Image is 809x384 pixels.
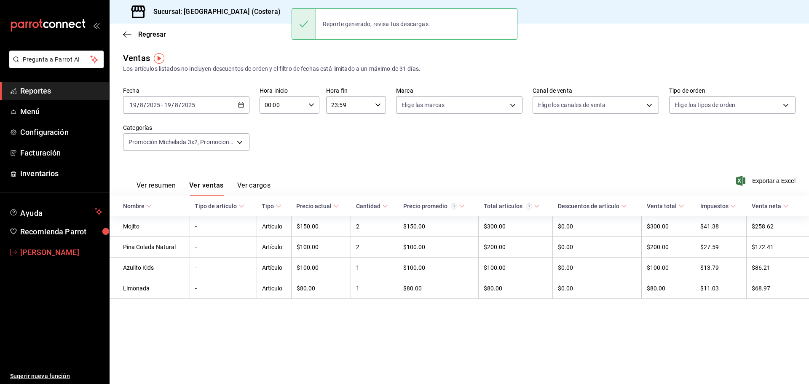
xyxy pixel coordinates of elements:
div: Tipo de artículo [195,203,237,209]
td: $86.21 [747,258,809,278]
td: $80.00 [291,278,351,299]
div: Venta neta [752,203,781,209]
div: Impuestos [700,203,729,209]
label: Canal de venta [533,88,659,94]
span: Recomienda Parrot [20,226,102,237]
span: Precio actual [296,203,339,209]
td: $80.00 [398,278,479,299]
button: Pregunta a Parrot AI [9,51,104,68]
input: ---- [181,102,196,108]
td: $258.62 [747,216,809,237]
span: Venta neta [752,203,789,209]
td: - [190,216,257,237]
td: $80.00 [642,278,695,299]
span: Total artículos [484,203,540,209]
span: Tipo [262,203,281,209]
td: Azulito Kids [110,258,190,278]
span: Facturación [20,147,102,158]
td: $100.00 [398,237,479,258]
input: ---- [146,102,161,108]
button: Ver ventas [189,181,224,196]
td: Artículo [257,216,291,237]
td: $200.00 [642,237,695,258]
span: Elige los tipos de orden [675,101,735,109]
span: Regresar [138,30,166,38]
td: $0.00 [553,216,642,237]
td: $300.00 [479,216,553,237]
span: Descuentos de artículo [558,203,627,209]
td: - [190,278,257,299]
td: 2 [351,216,398,237]
td: $41.38 [695,216,747,237]
span: / [171,102,174,108]
td: Limonada [110,278,190,299]
td: $80.00 [479,278,553,299]
div: Los artículos listados no incluyen descuentos de orden y el filtro de fechas está limitado a un m... [123,64,796,73]
div: Precio promedio [403,203,457,209]
input: -- [139,102,144,108]
input: -- [174,102,179,108]
span: Precio promedio [403,203,465,209]
td: Artículo [257,278,291,299]
td: Artículo [257,237,291,258]
td: - [190,258,257,278]
label: Hora inicio [260,88,319,94]
div: navigation tabs [137,181,271,196]
td: $172.41 [747,237,809,258]
span: Configuración [20,126,102,138]
td: $100.00 [479,258,553,278]
div: Ventas [123,52,150,64]
div: Reporte generado, revisa tus descargas. [316,15,437,33]
span: Promoción Michelada 3x2, Promocion pina colada 3x2, Cocteles Esp [PERSON_NAME] 225ml, Cocteles 1L... [129,138,234,146]
h3: Sucursal: [GEOGRAPHIC_DATA] (Costera) [147,7,281,17]
td: Pina Colada Natural [110,237,190,258]
td: $27.59 [695,237,747,258]
span: Cantidad [356,203,388,209]
label: Categorías [123,125,249,131]
td: $150.00 [398,216,479,237]
span: Ayuda [20,207,91,217]
span: Menú [20,106,102,117]
button: Ver resumen [137,181,176,196]
td: $100.00 [291,258,351,278]
label: Tipo de orden [669,88,796,94]
span: - [161,102,163,108]
div: Precio actual [296,203,332,209]
td: $68.97 [747,278,809,299]
td: 1 [351,258,398,278]
div: Cantidad [356,203,380,209]
td: $300.00 [642,216,695,237]
button: Ver cargos [237,181,271,196]
td: 1 [351,278,398,299]
td: $0.00 [553,258,642,278]
span: / [144,102,146,108]
svg: Precio promedio = Total artículos / cantidad [451,203,457,209]
span: Elige las marcas [402,101,445,109]
span: Pregunta a Parrot AI [23,55,91,64]
span: Sugerir nueva función [10,372,102,381]
button: Regresar [123,30,166,38]
td: Artículo [257,258,291,278]
div: Nombre [123,203,145,209]
button: Exportar a Excel [738,176,796,186]
td: 2 [351,237,398,258]
span: Elige los canales de venta [538,101,605,109]
a: Pregunta a Parrot AI [6,61,104,70]
td: $13.79 [695,258,747,278]
span: / [179,102,181,108]
img: Tooltip marker [154,53,164,64]
td: $200.00 [479,237,553,258]
label: Marca [396,88,522,94]
div: Venta total [647,203,677,209]
div: Tipo [262,203,274,209]
svg: El total artículos considera cambios de precios en los artículos así como costos adicionales por ... [526,203,532,209]
td: Mojito [110,216,190,237]
button: open_drawer_menu [93,22,99,29]
input: -- [129,102,137,108]
div: Descuentos de artículo [558,203,619,209]
span: Impuestos [700,203,736,209]
label: Hora fin [326,88,386,94]
span: Nombre [123,203,152,209]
